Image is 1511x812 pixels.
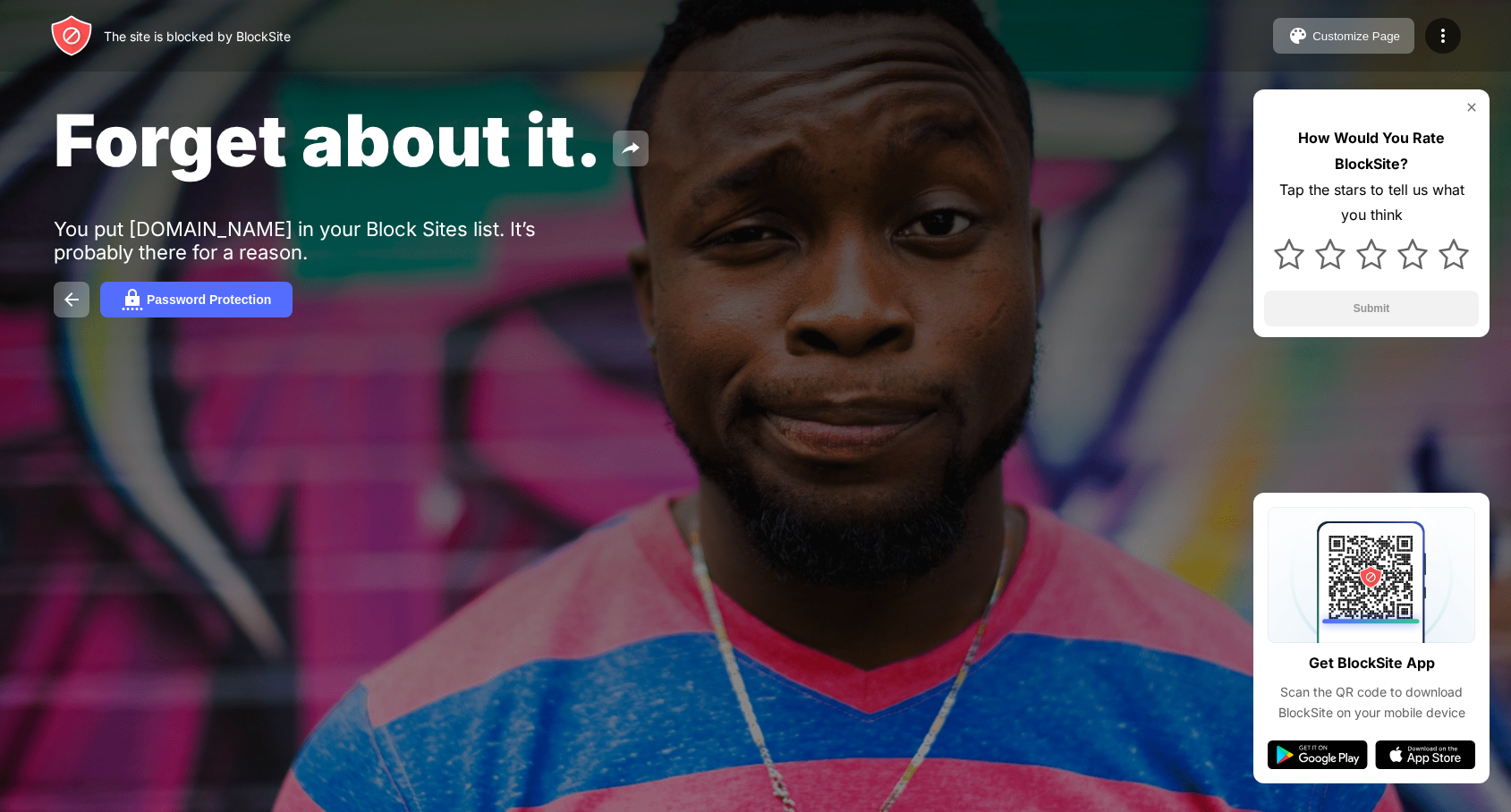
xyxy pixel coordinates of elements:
img: app-store.svg [1375,740,1475,769]
button: Submit [1264,291,1479,326]
span: Forget about it. [54,97,602,183]
img: header-logo.svg [50,14,93,57]
div: Get BlockSite App [1309,650,1435,676]
img: google-play.svg [1268,740,1368,769]
img: star.svg [1315,239,1345,269]
div: You put [DOMAIN_NAME] in your Block Sites list. It’s probably there for a reason. [54,217,607,264]
div: Customize Page [1312,30,1400,43]
div: Tap the stars to tell us what you think [1264,177,1479,229]
div: How Would You Rate BlockSite? [1264,125,1479,177]
img: star.svg [1439,239,1469,269]
div: Scan the QR code to download BlockSite on your mobile device [1268,682,1475,723]
div: Password Protection [147,292,271,307]
img: rate-us-close.svg [1464,100,1479,114]
div: The site is blocked by BlockSite [104,29,291,44]
img: pallet.svg [1287,25,1309,47]
img: qrcode.svg [1268,507,1475,643]
img: star.svg [1397,239,1428,269]
img: star.svg [1274,239,1304,269]
button: Password Protection [100,282,293,317]
img: menu-icon.svg [1432,25,1454,47]
button: Customize Page [1273,18,1414,54]
img: back.svg [61,289,82,310]
img: password.svg [122,289,143,310]
img: share.svg [620,138,641,159]
img: star.svg [1356,239,1387,269]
